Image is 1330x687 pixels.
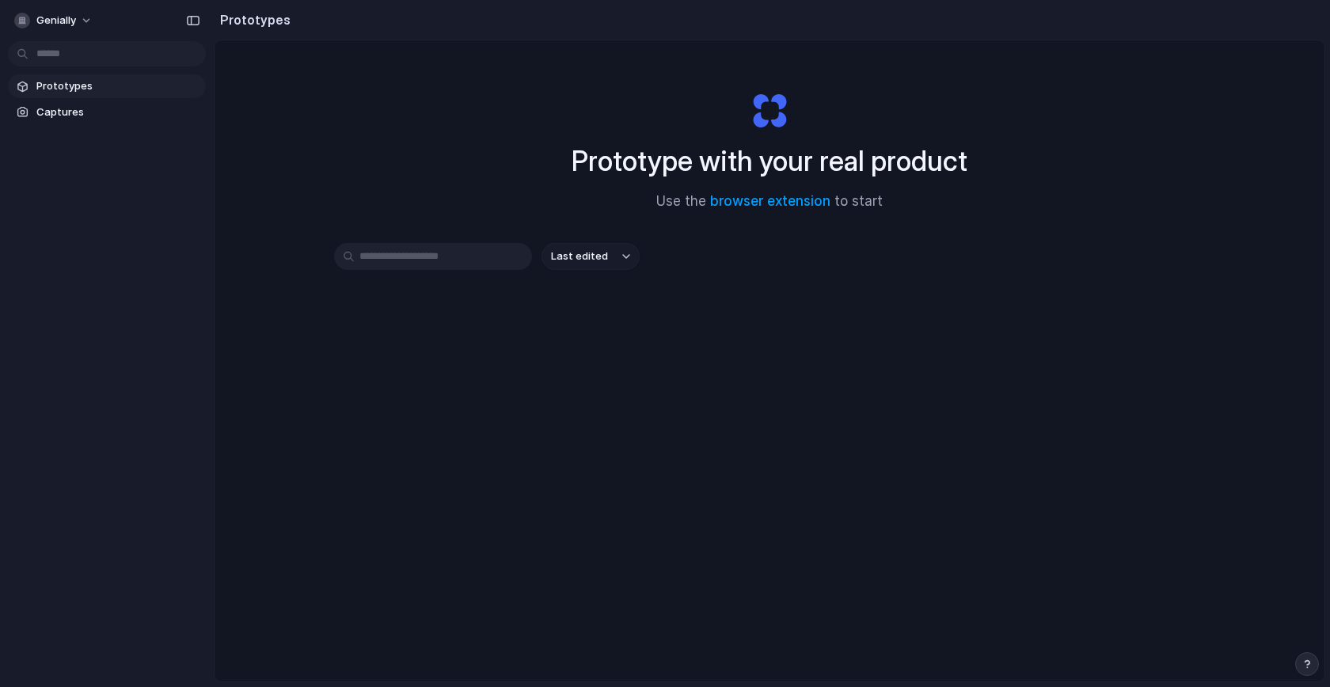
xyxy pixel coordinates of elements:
[656,192,883,212] span: Use the to start
[36,104,199,120] span: Captures
[36,78,199,94] span: Prototypes
[551,249,608,264] span: Last edited
[8,8,101,33] button: Genially
[572,140,967,182] h1: Prototype with your real product
[710,193,830,209] a: browser extension
[541,243,640,270] button: Last edited
[214,10,291,29] h2: Prototypes
[8,101,206,124] a: Captures
[8,74,206,98] a: Prototypes
[36,13,76,28] span: Genially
